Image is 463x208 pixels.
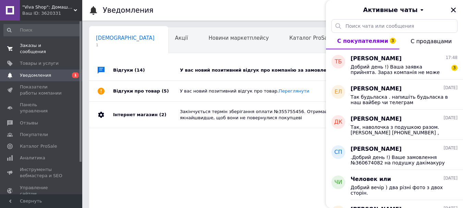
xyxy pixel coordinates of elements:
[289,35,332,41] span: Каталог ProSale
[135,68,145,73] span: (14)
[326,79,463,110] button: ЕЛ[PERSON_NAME][DATE]Так будьласка . напишіть будьласка в наш вайбер чи телеграм [PHONE_NUMBER] У...
[20,120,38,126] span: Отзывы
[326,49,463,79] button: ТБ[PERSON_NAME]17:48Добрий день !) Ваша заявка прийнята. Зараз компанія не може швидко оброблюват...
[443,115,458,121] span: [DATE]
[351,185,448,196] span: Добрий вечір ) два різні фото з двох сторін.
[351,85,402,93] span: [PERSON_NAME]
[351,124,448,135] span: Так, наволочка з подушкою разом. [PERSON_NAME] [PHONE_NUMBER] , 0504861700 Вам напишіть будьласка...
[446,55,458,61] span: 17:48
[334,118,342,126] span: ДК
[335,58,342,66] span: ТБ
[208,35,269,41] span: Новини маркетплейсу
[351,115,402,123] span: [PERSON_NAME]
[20,60,59,66] span: Товары и услуги
[334,88,342,96] span: ЕЛ
[162,88,169,94] span: (5)
[175,35,188,41] span: Акції
[20,102,63,114] span: Панель управления
[449,6,458,14] button: Закрыть
[443,145,458,151] span: [DATE]
[180,67,381,73] div: У вас новий позитивний відгук про компанію за замовленням 361373494.
[96,35,155,41] span: [DEMOGRAPHIC_DATA]
[363,5,418,14] span: Активные чаты
[390,38,396,44] span: 3
[180,109,381,121] div: Закінчується термін зберігання оплати №355755456. Отримайте гроші якнайшвидше, щоб вони не поверн...
[20,167,63,179] span: Инструменты вебмастера и SEO
[451,65,458,71] span: 3
[72,72,79,78] span: 1
[159,112,166,117] span: (2)
[326,140,463,170] button: СП[PERSON_NAME][DATE].Добрий день !) Ваше замовлення №360674082 на подушку дакімакуру König Call ...
[337,38,388,44] span: С покупателями
[351,155,448,166] span: .Добрий день !) Ваше замовлення №360674082 на подушку дакімакуру König Call of Duty прийняте. Под...
[326,110,463,140] button: ДК[PERSON_NAME][DATE]Так, наволочка з подушкою разом. [PERSON_NAME] [PHONE_NUMBER] , 0504861700 В...
[443,175,458,181] span: [DATE]
[20,155,45,161] span: Аналитика
[351,145,402,153] span: [PERSON_NAME]
[113,81,180,101] div: Відгуки про товар
[20,185,63,197] span: Управление сайтом
[351,175,391,183] span: Человек или
[180,88,381,94] div: У вас новий позитивний відгук про товар.
[331,19,458,33] input: Поиск чата или сообщения
[399,33,463,49] button: С продавцами
[103,6,154,14] h1: Уведомления
[411,38,452,45] span: С продавцами
[96,42,155,48] span: 1
[20,84,63,96] span: Показатели работы компании
[22,10,82,16] div: Ваш ID: 3620331
[443,85,458,91] span: [DATE]
[113,60,180,81] div: Відгуки
[334,148,342,156] span: СП
[22,4,74,10] span: "Viva Shop": Домашний уют начинается здесь!
[326,170,463,200] button: ЧиЧеловек или[DATE]Добрий вечір ) два різні фото з двох сторін.
[334,179,342,186] span: Чи
[351,94,448,105] span: Так будьласка . напишіть будьласка в наш вайбер чи телеграм [PHONE_NUMBER] У Вас є дата на яку Ва...
[20,72,51,78] span: Уведомления
[326,33,399,49] button: С покупателями3
[20,42,63,55] span: Заказы и сообщения
[345,5,444,14] button: Активные чаты
[3,24,81,36] input: Поиск
[351,55,402,63] span: [PERSON_NAME]
[351,64,448,75] span: Добрий день !) Ваша заявка прийнята. Зараз компанія не може швидко оброблювати замовлення та пові...
[279,88,309,94] a: Переглянути
[20,132,48,138] span: Покупатели
[113,102,180,128] div: Інтернет магазин
[20,143,57,149] span: Каталог ProSale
